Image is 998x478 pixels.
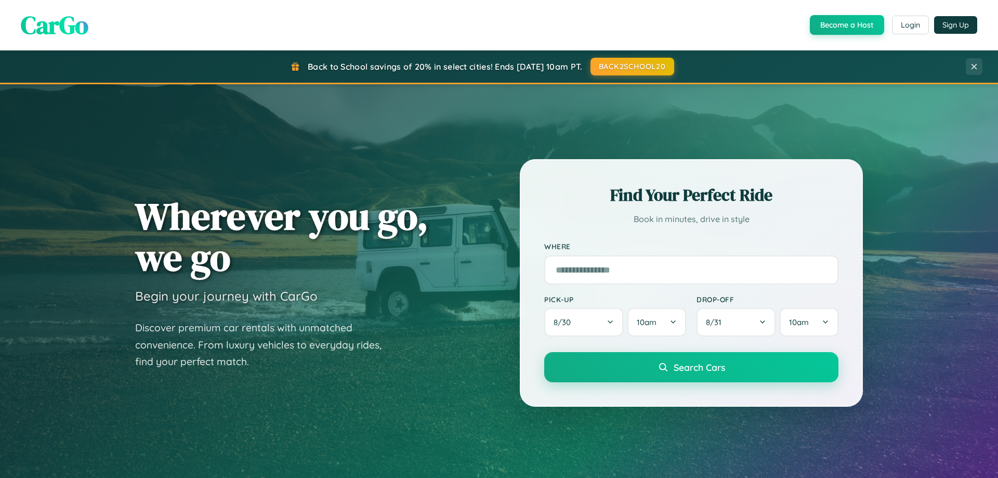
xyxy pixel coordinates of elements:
label: Pick-up [544,295,686,304]
button: BACK2SCHOOL20 [590,58,674,75]
button: Search Cars [544,352,838,382]
span: 10am [789,317,809,327]
span: CarGo [21,8,88,42]
span: Back to School savings of 20% in select cities! Ends [DATE] 10am PT. [308,61,582,72]
span: 8 / 30 [554,317,576,327]
h3: Begin your journey with CarGo [135,288,318,304]
button: 8/30 [544,308,623,337]
span: 8 / 31 [706,317,727,327]
button: 10am [780,308,838,337]
button: 8/31 [697,308,776,337]
button: Sign Up [934,16,977,34]
button: 10am [627,308,686,337]
button: Login [892,16,929,34]
button: Become a Host [810,15,884,35]
p: Book in minutes, drive in style [544,212,838,227]
h1: Wherever you go, we go [135,196,428,278]
span: Search Cars [674,361,725,373]
label: Drop-off [697,295,838,304]
p: Discover premium car rentals with unmatched convenience. From luxury vehicles to everyday rides, ... [135,319,395,370]
label: Where [544,242,838,251]
span: 10am [637,317,656,327]
h2: Find Your Perfect Ride [544,184,838,206]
